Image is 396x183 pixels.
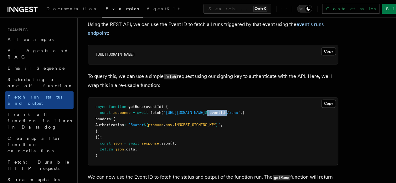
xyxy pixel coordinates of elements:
[113,110,131,115] span: response
[8,37,54,42] span: All examples
[5,34,74,45] a: All examples
[133,110,135,115] span: =
[144,123,148,127] span: ${
[174,123,216,127] span: INNGEST_SIGNING_KEY
[5,133,74,156] a: Cleanup after function cancellation
[163,123,166,127] span: .
[95,117,111,121] span: headers
[8,77,73,88] span: Scheduling a one-off function
[148,123,163,127] span: process
[102,2,143,18] a: Examples
[43,2,102,17] a: Documentation
[220,123,223,127] span: ,
[5,109,74,133] a: Track all function failures in Datadog
[172,123,174,127] span: .
[5,91,74,109] a: Fetch run status and output
[100,147,113,151] span: return
[100,110,111,115] span: const
[88,20,338,38] p: Using the REST API, we can use the Event ID to fetch all runs triggered by that event using the :
[100,141,111,145] span: const
[321,99,336,108] button: Copy
[113,141,122,145] span: json
[5,156,74,174] a: Fetch: Durable HTTP requests
[88,72,338,90] p: To query this, we can use a simple request using our signing key to authenticate with the API. He...
[8,136,61,153] span: Cleanup after function cancellation
[203,4,271,14] button: Search...Ctrl+K
[297,5,312,13] button: Toggle dark mode
[111,117,113,121] span: :
[143,2,183,17] a: AgentKit
[141,141,159,145] span: response
[8,48,69,59] span: AI Agents and RAG
[163,110,205,115] span: `[URL][DOMAIN_NAME]
[115,147,124,151] span: json
[105,6,139,11] span: Examples
[240,110,242,115] span: ,
[5,28,28,33] span: Examples
[128,104,144,109] span: getRuns
[5,45,74,63] a: AI Agents and RAG
[8,160,70,171] span: Fetch: Durable HTTP requests
[170,141,177,145] span: ();
[95,52,135,57] span: [URL][DOMAIN_NAME]
[225,110,227,115] span: }
[5,63,74,74] a: Email Sequence
[147,6,180,11] span: AgentKit
[5,74,74,91] a: Scheduling a one-off function
[124,123,126,127] span: :
[205,110,209,115] span: ${
[164,74,177,79] code: fetch
[161,110,163,115] span: (
[95,123,124,127] span: Authorization
[209,110,225,115] span: eventId
[8,94,62,106] span: Fetch run status and output
[322,4,379,14] a: Contact sales
[124,141,126,145] span: =
[253,6,267,12] kbd: Ctrl+K
[150,110,161,115] span: fetch
[144,104,168,109] span: (eventId) {
[273,175,290,180] code: getRuns
[227,110,240,115] span: /runs`
[8,112,72,130] span: Track all function failures in Datadog
[321,47,336,55] button: Copy
[95,135,102,139] span: });
[8,66,65,71] span: Email Sequence
[137,110,148,115] span: await
[109,104,126,109] span: function
[166,123,172,127] span: env
[242,110,244,115] span: {
[218,123,220,127] span: `
[124,147,137,151] span: .data;
[159,141,170,145] span: .json
[98,129,100,133] span: ,
[46,6,98,11] span: Documentation
[113,117,115,121] span: {
[128,141,139,145] span: await
[95,153,98,158] span: }
[128,123,144,127] span: `Bearer
[95,104,106,109] span: async
[95,129,98,133] span: }
[216,123,218,127] span: }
